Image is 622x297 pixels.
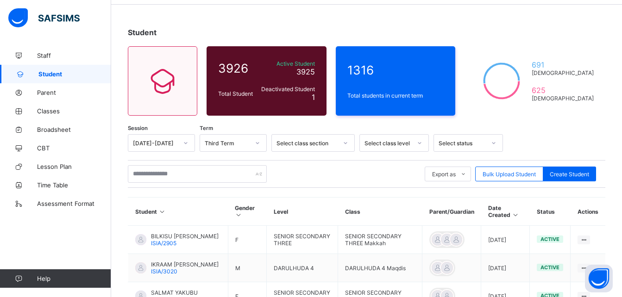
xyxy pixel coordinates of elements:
th: Parent/Guardian [422,198,481,226]
div: [DATE]-[DATE] [133,140,178,147]
img: safsims [8,8,80,28]
div: Third Term [205,140,250,147]
span: Staff [37,52,111,59]
span: CBT [37,144,111,152]
span: ISIA/2905 [151,240,176,247]
span: SALMAT YAKUBU [151,289,198,296]
span: 3925 [296,67,315,76]
span: [DEMOGRAPHIC_DATA] [532,69,594,76]
td: [DATE] [481,226,530,254]
span: Time Table [37,181,111,189]
th: Student [128,198,228,226]
div: Total Student [216,88,258,99]
th: Level [267,198,338,226]
th: Gender [228,198,267,226]
span: Student [128,28,157,37]
button: Open asap [585,265,613,292]
span: 1316 [347,63,444,77]
div: Select status [439,140,486,147]
span: Help [37,275,111,282]
span: Bulk Upload Student [483,171,536,178]
i: Sort in Ascending Order [235,211,243,218]
span: [DEMOGRAPHIC_DATA] [532,95,594,102]
th: Status [530,198,571,226]
span: Broadsheet [37,126,111,133]
td: DARULHUDA 4 [267,254,338,282]
span: Term [200,125,213,131]
td: SENIOR SECONDARY THREE [267,226,338,254]
span: Deactivated Student [260,86,315,93]
div: Select class level [364,140,412,147]
th: Date Created [481,198,530,226]
td: F [228,226,267,254]
td: SENIOR SECONDARY THREE Makkah [338,226,422,254]
span: 625 [532,86,594,95]
span: Total students in current term [347,92,444,99]
th: Actions [571,198,605,226]
span: Create Student [550,171,589,178]
span: Parent [37,89,111,96]
span: Session [128,125,148,131]
span: BILKISU [PERSON_NAME] [151,233,219,240]
span: Classes [37,107,111,115]
span: 3926 [218,61,255,75]
td: [DATE] [481,254,530,282]
th: Class [338,198,422,226]
span: Assessment Format [37,200,111,207]
span: 1 [312,93,315,102]
span: Student [38,70,111,78]
i: Sort in Ascending Order [512,211,520,218]
span: Export as [432,171,456,178]
span: Active Student [260,60,315,67]
td: M [228,254,267,282]
div: Select class section [276,140,338,147]
td: DARULHUDA 4 Maqdis [338,254,422,282]
i: Sort in Ascending Order [158,208,166,215]
span: active [540,264,559,271]
span: ISIA/3020 [151,268,177,275]
span: 691 [532,60,594,69]
span: active [540,236,559,242]
span: Lesson Plan [37,163,111,170]
span: IKRAAM [PERSON_NAME] [151,261,219,268]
